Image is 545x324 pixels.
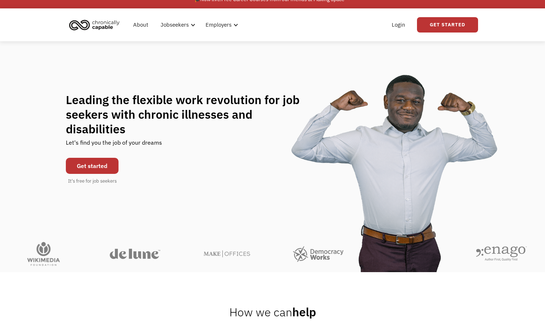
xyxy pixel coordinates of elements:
[129,13,153,37] a: About
[229,304,292,320] span: How we can
[67,17,125,33] a: home
[67,17,122,33] img: Chronically Capable logo
[66,92,314,136] h1: Leading the flexible work revolution for job seekers with chronic illnesses and disabilities
[161,20,189,29] div: Jobseekers
[229,305,316,319] h2: help
[66,136,162,154] div: Let's find you the job of your dreams
[417,17,478,33] a: Get Started
[66,158,119,174] a: Get started
[206,20,232,29] div: Employers
[201,13,240,37] div: Employers
[68,178,117,185] div: It's free for job seekers
[156,13,198,37] div: Jobseekers
[387,13,410,37] a: Login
